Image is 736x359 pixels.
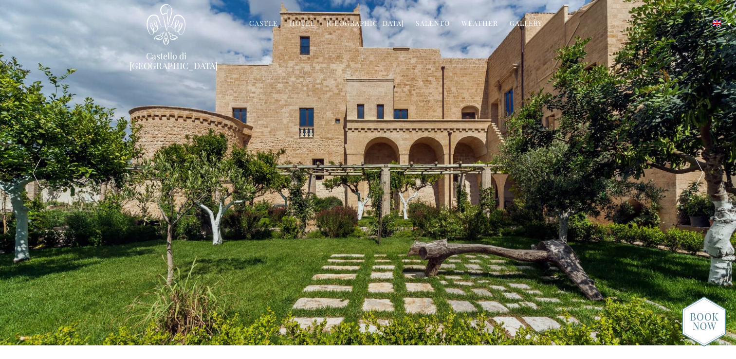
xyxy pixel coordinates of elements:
[129,51,202,71] a: Castello di [GEOGRAPHIC_DATA]
[682,296,726,347] img: new-booknow.png
[461,18,498,30] a: Weather
[327,18,404,30] a: [GEOGRAPHIC_DATA]
[290,18,315,30] a: Hotel
[416,18,450,30] a: Salento
[147,4,185,45] img: Castello di Ugento
[713,20,721,26] img: English
[510,18,542,30] a: Gallery
[249,18,278,30] a: Castle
